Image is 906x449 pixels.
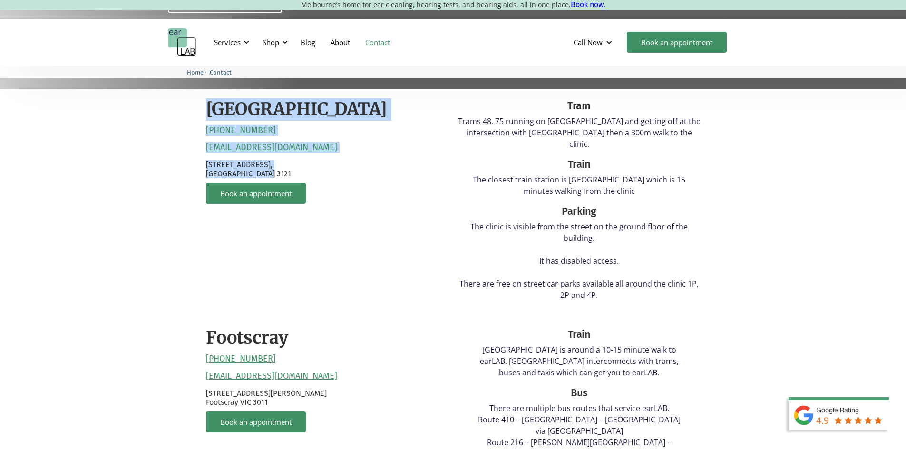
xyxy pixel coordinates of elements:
[210,67,232,76] a: Contact
[208,28,252,57] div: Services
[187,67,210,77] li: 〉
[168,28,196,57] a: home
[566,28,622,57] div: Call Now
[206,389,448,407] p: [STREET_ADDRESS][PERSON_NAME] Footscray VIC 3011
[263,38,279,47] div: Shop
[257,28,291,57] div: Shop
[187,69,204,76] span: Home
[627,32,727,53] a: Book an appointment
[293,29,323,56] a: Blog
[458,98,701,114] div: Tram
[206,371,337,382] a: [EMAIL_ADDRESS][DOMAIN_NAME]
[206,327,288,349] h2: Footscray
[187,67,204,76] a: Home
[358,29,398,56] a: Contact
[206,143,337,153] a: [EMAIL_ADDRESS][DOMAIN_NAME]
[323,29,358,56] a: About
[206,160,448,178] p: [STREET_ADDRESS], [GEOGRAPHIC_DATA] 3121
[574,38,603,47] div: Call Now
[206,411,306,432] a: Book an appointment
[206,183,306,204] a: Book an appointment
[206,125,276,136] a: [PHONE_NUMBER]
[214,38,241,47] div: Services
[210,69,232,76] span: Contact
[458,157,701,172] div: Train
[473,344,685,378] p: [GEOGRAPHIC_DATA] is around a 10-15 minute walk to earLAB. [GEOGRAPHIC_DATA] interconnects with t...
[473,327,685,342] div: Train
[473,385,685,401] div: Bus
[458,174,701,197] p: The closest train station is [GEOGRAPHIC_DATA] which is 15 minutes walking from the clinic
[206,98,387,121] h2: [GEOGRAPHIC_DATA]
[458,115,701,150] p: Trams 48, 75 running on [GEOGRAPHIC_DATA] and getting off at the intersection with [GEOGRAPHIC_DA...
[206,354,276,364] a: [PHONE_NUMBER]
[458,204,701,219] div: Parking
[458,221,701,301] p: The clinic is visible from the street on the ground floor of the building. It has disabled access...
